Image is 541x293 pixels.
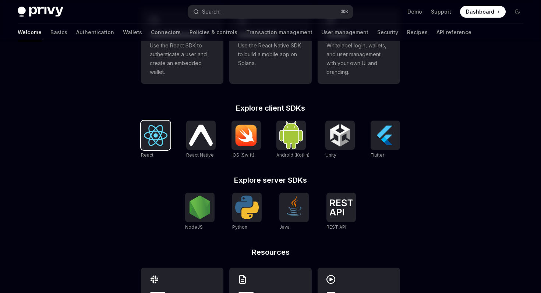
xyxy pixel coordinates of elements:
[512,6,523,18] button: Toggle dark mode
[374,124,397,147] img: Flutter
[326,224,346,230] span: REST API
[232,224,247,230] span: Python
[188,5,353,18] button: Search...⌘K
[276,121,310,159] a: Android (Kotlin)Android (Kotlin)
[150,41,215,76] span: Use the React SDK to authenticate a user and create an embedded wallet.
[186,121,216,159] a: React NativeReact Native
[141,121,170,159] a: ReactReact
[141,104,400,112] h2: Explore client SDKs
[279,193,309,231] a: JavaJava
[282,196,306,219] img: Java
[76,24,114,41] a: Authentication
[276,152,310,158] span: Android (Kotlin)
[436,24,471,41] a: API reference
[188,196,212,219] img: NodeJS
[326,41,391,76] span: Whitelabel login, wallets, and user management with your own UI and branding.
[328,124,352,147] img: Unity
[407,24,428,41] a: Recipes
[141,249,400,256] h2: Resources
[190,24,237,41] a: Policies & controls
[186,152,214,158] span: React Native
[234,124,258,146] img: iOS (Swift)
[341,9,349,15] span: ⌘ K
[431,8,451,15] a: Support
[235,196,259,219] img: Python
[229,9,312,84] a: **** **** **** ***Use the React Native SDK to build a mobile app on Solana.
[189,125,213,146] img: React Native
[144,125,167,146] img: React
[325,152,336,158] span: Unity
[18,24,42,41] a: Welcome
[18,7,63,17] img: dark logo
[279,224,290,230] span: Java
[246,24,312,41] a: Transaction management
[466,8,494,15] span: Dashboard
[232,193,262,231] a: PythonPython
[185,224,203,230] span: NodeJS
[141,176,400,184] h2: Explore server SDKs
[326,193,356,231] a: REST APIREST API
[231,152,254,158] span: iOS (Swift)
[407,8,422,15] a: Demo
[50,24,67,41] a: Basics
[325,121,355,159] a: UnityUnity
[329,199,353,215] img: REST API
[377,24,398,41] a: Security
[371,121,400,159] a: FlutterFlutter
[123,24,142,41] a: Wallets
[202,7,223,16] div: Search...
[321,24,368,41] a: User management
[151,24,181,41] a: Connectors
[231,121,261,159] a: iOS (Swift)iOS (Swift)
[318,9,400,84] a: **** *****Whitelabel login, wallets, and user management with your own UI and branding.
[460,6,506,18] a: Dashboard
[185,193,215,231] a: NodeJSNodeJS
[279,121,303,149] img: Android (Kotlin)
[371,152,384,158] span: Flutter
[141,152,153,158] span: React
[238,41,303,68] span: Use the React Native SDK to build a mobile app on Solana.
